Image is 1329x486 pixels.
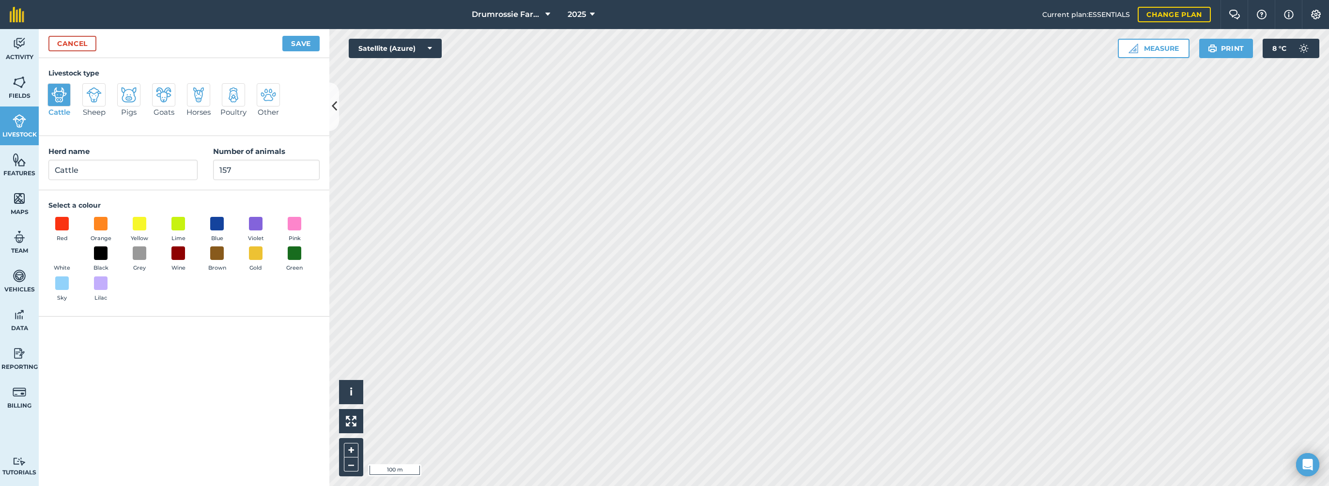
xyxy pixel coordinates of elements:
span: Lime [171,234,185,243]
strong: Number of animals [213,147,285,156]
strong: Herd name [48,147,90,156]
button: Orange [87,217,114,243]
button: Yellow [126,217,153,243]
button: Wine [165,246,192,273]
span: Horses [186,106,211,118]
img: svg+xml;base64,PHN2ZyB4bWxucz0iaHR0cDovL3d3dy53My5vcmcvMjAwMC9zdmciIHdpZHRoPSIxNyIgaGVpZ2h0PSIxNy... [1284,9,1294,20]
span: Sky [57,294,67,303]
span: Grey [133,264,146,273]
button: Lime [165,217,192,243]
button: Print [1199,39,1253,58]
img: svg+xml;base64,PD94bWwgdmVyc2lvbj0iMS4wIiBlbmNvZGluZz0idXRmLTgiPz4KPCEtLSBHZW5lcmF0b3I6IEFkb2JlIE... [1294,39,1314,58]
img: fieldmargin Logo [10,7,24,22]
img: svg+xml;base64,PD94bWwgdmVyc2lvbj0iMS4wIiBlbmNvZGluZz0idXRmLTgiPz4KPCEtLSBHZW5lcmF0b3I6IEFkb2JlIE... [226,87,241,103]
span: Blue [211,234,223,243]
div: Open Intercom Messenger [1296,453,1319,476]
span: 8 ° C [1272,39,1286,58]
strong: Select a colour [48,201,101,210]
button: Measure [1118,39,1190,58]
img: svg+xml;base64,PHN2ZyB4bWxucz0iaHR0cDovL3d3dy53My5vcmcvMjAwMC9zdmciIHdpZHRoPSI1NiIgaGVpZ2h0PSI2MC... [13,152,26,167]
img: svg+xml;base64,PD94bWwgdmVyc2lvbj0iMS4wIiBlbmNvZGluZz0idXRmLTgiPz4KPCEtLSBHZW5lcmF0b3I6IEFkb2JlIE... [51,87,67,103]
img: Ruler icon [1128,44,1138,53]
button: 8 °C [1263,39,1319,58]
span: Drumrossie Farms [472,9,541,20]
span: Red [57,234,68,243]
span: White [54,264,70,273]
img: svg+xml;base64,PD94bWwgdmVyc2lvbj0iMS4wIiBlbmNvZGluZz0idXRmLTgiPz4KPCEtLSBHZW5lcmF0b3I6IEFkb2JlIE... [121,87,137,103]
span: Violet [248,234,264,243]
button: Pink [281,217,308,243]
img: svg+xml;base64,PD94bWwgdmVyc2lvbj0iMS4wIiBlbmNvZGluZz0idXRmLTgiPz4KPCEtLSBHZW5lcmF0b3I6IEFkb2JlIE... [13,457,26,466]
img: svg+xml;base64,PD94bWwgdmVyc2lvbj0iMS4wIiBlbmNvZGluZz0idXRmLTgiPz4KPCEtLSBHZW5lcmF0b3I6IEFkb2JlIE... [13,114,26,128]
img: svg+xml;base64,PHN2ZyB4bWxucz0iaHR0cDovL3d3dy53My5vcmcvMjAwMC9zdmciIHdpZHRoPSI1NiIgaGVpZ2h0PSI2MC... [13,191,26,206]
span: Cattle [48,106,70,118]
button: Gold [242,246,269,273]
span: Wine [171,264,185,273]
button: i [339,380,363,404]
img: svg+xml;base64,PD94bWwgdmVyc2lvbj0iMS4wIiBlbmNvZGluZz0idXRmLTgiPz4KPCEtLSBHZW5lcmF0b3I6IEFkb2JlIE... [86,87,102,103]
img: svg+xml;base64,PD94bWwgdmVyc2lvbj0iMS4wIiBlbmNvZGluZz0idXRmLTgiPz4KPCEtLSBHZW5lcmF0b3I6IEFkb2JlIE... [13,307,26,322]
span: Goats [154,106,174,118]
button: Red [48,217,76,243]
a: Cancel [48,36,96,51]
img: svg+xml;base64,PD94bWwgdmVyc2lvbj0iMS4wIiBlbmNvZGluZz0idXRmLTgiPz4KPCEtLSBHZW5lcmF0b3I6IEFkb2JlIE... [13,36,26,51]
button: Green [281,246,308,273]
h4: Livestock type [48,68,320,78]
span: Lilac [94,294,107,303]
button: + [344,443,358,457]
img: svg+xml;base64,PD94bWwgdmVyc2lvbj0iMS4wIiBlbmNvZGluZz0idXRmLTgiPz4KPCEtLSBHZW5lcmF0b3I6IEFkb2JlIE... [156,87,171,103]
img: svg+xml;base64,PD94bWwgdmVyc2lvbj0iMS4wIiBlbmNvZGluZz0idXRmLTgiPz4KPCEtLSBHZW5lcmF0b3I6IEFkb2JlIE... [261,87,276,103]
span: Yellow [131,234,148,243]
img: svg+xml;base64,PD94bWwgdmVyc2lvbj0iMS4wIiBlbmNvZGluZz0idXRmLTgiPz4KPCEtLSBHZW5lcmF0b3I6IEFkb2JlIE... [191,87,206,103]
span: Current plan : ESSENTIALS [1042,9,1130,20]
button: Save [282,36,320,51]
span: Pigs [121,106,137,118]
img: svg+xml;base64,PHN2ZyB4bWxucz0iaHR0cDovL3d3dy53My5vcmcvMjAwMC9zdmciIHdpZHRoPSIxOSIgaGVpZ2h0PSIyNC... [1208,43,1217,54]
span: i [350,386,353,398]
button: Satellite (Azure) [349,39,442,58]
img: Four arrows, one pointing top left, one top right, one bottom right and the last bottom left [346,416,356,426]
img: svg+xml;base64,PD94bWwgdmVyc2lvbj0iMS4wIiBlbmNvZGluZz0idXRmLTgiPz4KPCEtLSBHZW5lcmF0b3I6IEFkb2JlIE... [13,230,26,244]
button: – [344,457,358,471]
img: svg+xml;base64,PHN2ZyB4bWxucz0iaHR0cDovL3d3dy53My5vcmcvMjAwMC9zdmciIHdpZHRoPSI1NiIgaGVpZ2h0PSI2MC... [13,75,26,90]
img: svg+xml;base64,PD94bWwgdmVyc2lvbj0iMS4wIiBlbmNvZGluZz0idXRmLTgiPz4KPCEtLSBHZW5lcmF0b3I6IEFkb2JlIE... [13,346,26,361]
button: Sky [48,276,76,303]
img: A question mark icon [1256,10,1267,19]
span: Green [286,264,303,273]
span: 2025 [568,9,586,20]
span: Other [258,106,279,118]
span: Orange [91,234,111,243]
button: Blue [203,217,231,243]
img: svg+xml;base64,PD94bWwgdmVyc2lvbj0iMS4wIiBlbmNvZGluZz0idXRmLTgiPz4KPCEtLSBHZW5lcmF0b3I6IEFkb2JlIE... [13,269,26,283]
span: Sheep [83,106,106,118]
button: White [48,246,76,273]
span: Gold [249,264,262,273]
a: Change plan [1138,7,1211,22]
button: Lilac [87,276,114,303]
span: Poultry [220,106,247,118]
span: Pink [289,234,301,243]
button: Violet [242,217,269,243]
img: A cog icon [1310,10,1322,19]
span: Brown [208,264,226,273]
img: Two speech bubbles overlapping with the left bubble in the forefront [1229,10,1240,19]
span: Black [93,264,108,273]
button: Black [87,246,114,273]
img: svg+xml;base64,PD94bWwgdmVyc2lvbj0iMS4wIiBlbmNvZGluZz0idXRmLTgiPz4KPCEtLSBHZW5lcmF0b3I6IEFkb2JlIE... [13,385,26,399]
button: Grey [126,246,153,273]
button: Brown [203,246,231,273]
